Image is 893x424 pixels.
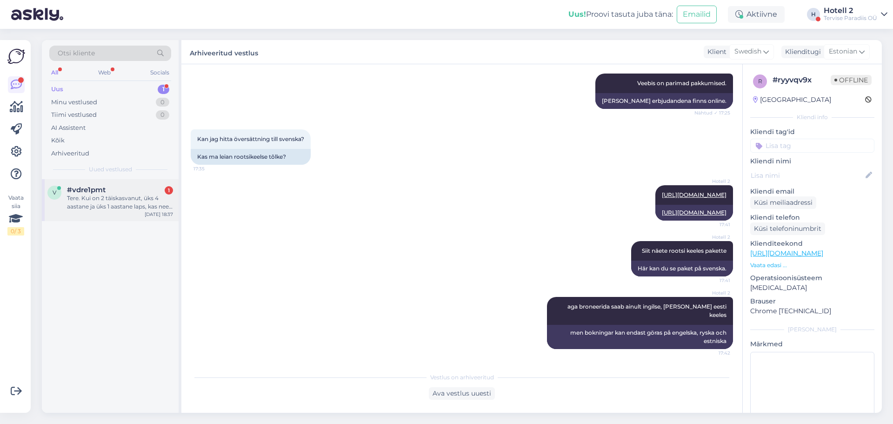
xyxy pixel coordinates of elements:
span: Otsi kliente [58,48,95,58]
span: Kan jag hitta översättning till svenska? [197,135,304,142]
p: Kliendi nimi [750,156,874,166]
div: Uus [51,85,63,94]
span: Hotell 2 [695,234,730,241]
div: Web [96,67,113,79]
span: 17:41 [695,221,730,228]
p: Operatsioonisüsteem [750,273,874,283]
div: Arhiveeritud [51,149,89,158]
p: [MEDICAL_DATA] [750,283,874,293]
div: # ryyvqv9x [773,74,831,86]
div: Tiimi vestlused [51,110,97,120]
label: Arhiveeritud vestlus [190,46,258,58]
div: 0 / 3 [7,227,24,236]
div: Proovi tasuta juba täna: [568,9,673,20]
div: 0 [156,98,169,107]
div: Klient [704,47,726,57]
div: Kõik [51,136,65,145]
a: [URL][DOMAIN_NAME] [750,249,823,257]
div: Küsi telefoninumbrit [750,222,825,235]
a: [URL][DOMAIN_NAME] [662,191,726,198]
div: Minu vestlused [51,98,97,107]
div: Kliendi info [750,113,874,121]
div: 0 [156,110,169,120]
span: v [53,189,56,196]
input: Lisa nimi [751,170,864,181]
p: Märkmed [750,339,874,349]
div: Klienditugi [781,47,821,57]
div: All [49,67,60,79]
b: Uus! [568,10,586,19]
div: 1 [158,85,169,94]
span: Vestlus on arhiveeritud [430,373,494,382]
div: Här kan du se paket på svenska. [631,261,733,276]
p: Vaata edasi ... [750,261,874,269]
div: Hotell 2 [824,7,877,14]
div: H [807,8,820,21]
a: [URL][DOMAIN_NAME] [662,209,726,216]
div: AI Assistent [51,123,86,133]
span: Siit näete rootsi keeles pakette [642,247,726,254]
p: Kliendi telefon [750,213,874,222]
p: Klienditeekond [750,239,874,249]
p: Kliendi email [750,187,874,196]
span: Uued vestlused [89,165,132,174]
p: Kliendi tag'id [750,127,874,137]
div: [GEOGRAPHIC_DATA] [753,95,831,105]
div: men bokningar kan endast göras på engelska, ryska och estniska [547,325,733,349]
span: Hotell 2 [695,178,730,185]
p: Chrome [TECHNICAL_ID] [750,306,874,316]
input: Lisa tag [750,139,874,153]
span: Hotell 2 [695,289,730,296]
div: Küsi meiliaadressi [750,196,816,209]
img: Askly Logo [7,47,25,65]
span: Veebis on parimad pakkumised. [637,80,726,87]
span: 17:41 [695,277,730,284]
span: 17:35 [193,165,228,172]
span: aga broneerida saab ainult ingilse, [PERSON_NAME] eesti keeles [567,303,728,318]
div: [PERSON_NAME] [750,325,874,334]
span: r [758,78,762,85]
div: Tere. Kui on 2 täiskasvanut, üks 4 aastane ja üks 1 aastane laps, kas need mahuvad ühte tuppa [67,194,173,211]
span: 17:42 [695,350,730,357]
div: Aktiivne [728,6,785,23]
div: 1 [165,186,173,195]
div: Vaata siia [7,194,24,236]
span: Estonian [829,47,857,57]
div: Tervise Paradiis OÜ [824,14,877,22]
div: [PERSON_NAME] erbjudandena finns online. [595,93,733,109]
p: Brauser [750,296,874,306]
div: Ava vestlus uuesti [429,387,495,400]
span: Offline [831,75,872,85]
div: Kas ma leian rootsikeelse tõlke? [191,149,311,165]
div: [DATE] 18:37 [145,211,173,218]
a: Hotell 2Tervise Paradiis OÜ [824,7,887,22]
div: Socials [148,67,171,79]
span: Swedish [734,47,761,57]
span: Nähtud ✓ 17:25 [694,109,730,116]
button: Emailid [677,6,717,23]
span: #vdre1pmt [67,186,106,194]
